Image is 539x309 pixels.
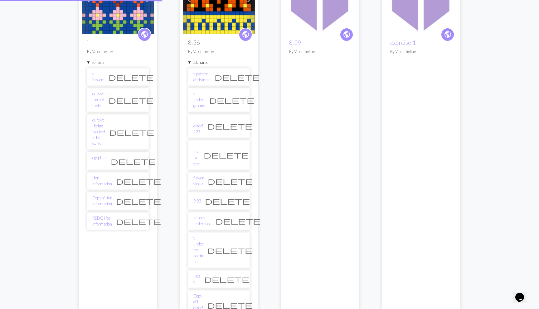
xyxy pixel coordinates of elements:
[193,215,211,227] a: sailor v underlined
[211,215,265,227] button: Delete chart
[141,28,148,41] i: public
[343,28,351,41] i: public
[289,39,301,46] a: 8:29
[340,28,353,41] a: public
[92,155,107,167] a: egyptian I
[216,216,260,225] span: delete
[141,30,148,39] span: public
[116,217,161,226] span: delete
[92,117,105,147] a: cursive i being blocked in by walls
[209,96,254,104] span: delete
[92,71,104,83] a: v flowers
[105,126,158,138] button: Delete chart
[188,59,250,65] summary: 10charts
[207,121,252,130] span: delete
[441,28,454,41] a: public
[104,94,158,106] button: Delete chart
[203,120,256,132] button: Delete chart
[116,177,161,185] span: delete
[109,96,153,104] span: delete
[242,30,250,39] span: public
[390,39,416,46] a: exercise 1
[87,39,149,46] h2: i
[200,149,253,161] button: Delete chart
[205,197,250,205] span: delete
[188,39,250,46] h2: 8:36
[207,246,252,254] span: delete
[204,150,249,159] span: delete
[109,73,153,81] span: delete
[205,94,258,106] button: Delete chart
[343,30,351,39] span: public
[92,215,112,227] a: REDO i for information
[193,175,204,187] a: flower vine v
[200,273,253,285] button: Delete chart
[188,49,250,55] p: By Valontheline
[239,28,252,41] a: public
[201,195,254,207] button: Delete chart
[92,175,112,187] a: i for information
[204,275,249,283] span: delete
[111,157,156,165] span: delete
[87,49,149,55] p: By Valontheline
[193,273,200,285] a: ikea v
[92,195,112,207] a: Copy of i for information
[112,215,165,227] button: Delete chart
[104,71,158,83] button: Delete chart
[92,91,104,109] a: cursive i on red table
[203,244,256,256] button: Delete chart
[193,143,200,167] a: i ink blot test
[193,198,201,204] a: 9:23
[87,59,149,65] summary: 7charts
[390,49,452,55] p: By Valontheline
[112,175,165,187] button: Delete chart
[444,30,452,39] span: public
[204,175,257,187] button: Delete chart
[109,128,154,136] span: delete
[513,284,533,303] iframe: chat widget
[193,71,211,83] a: v pattern christmas
[107,155,160,167] button: Delete chart
[138,28,151,41] a: public
[444,28,452,41] i: public
[193,235,203,265] a: v under the sea in hell
[112,195,165,207] button: Delete chart
[215,73,260,81] span: delete
[242,28,250,41] i: public
[116,197,161,205] span: delete
[211,71,264,83] button: Delete chart
[193,117,203,135] a: i error! 123
[289,49,351,55] p: By Valontheline
[193,91,205,109] a: v under ground
[208,177,253,185] span: delete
